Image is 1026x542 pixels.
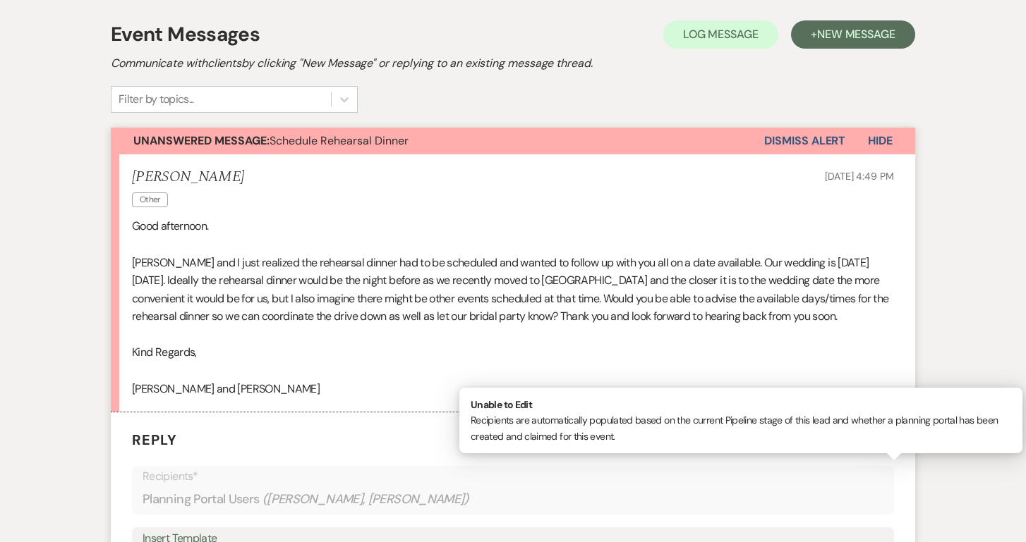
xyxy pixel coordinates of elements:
h1: Event Messages [111,20,260,49]
button: Unanswered Message:Schedule Rehearsal Dinner [111,128,764,154]
p: Recipients* [143,467,883,486]
span: Other [132,192,168,207]
button: Log Message [663,20,778,49]
span: Reply [132,431,177,449]
span: Hide [868,133,893,148]
span: Log Message [683,27,759,42]
p: Good afternoon. [132,217,894,235]
div: Filter by topics... [119,91,194,108]
p: Kind Regards, [132,343,894,362]
p: [PERSON_NAME] and I just realized the rehearsal dinner had to be scheduled and wanted to follow u... [132,254,894,326]
button: Hide [845,128,915,154]
button: +New Message [791,20,915,49]
h2: Communicate with clients by clicking "New Message" or replying to an existing message thread. [111,55,915,72]
strong: Unanswered Message: [133,133,270,148]
span: ( [PERSON_NAME], [PERSON_NAME] ) [262,490,470,509]
button: Dismiss Alert [764,128,845,154]
span: [DATE] 4:49 PM [825,170,894,183]
div: Planning Portal Users [143,486,883,513]
p: Recipients are automatically populated based on the current Pipeline stage of this lead and wheth... [471,397,1011,444]
span: Schedule Rehearsal Dinner [133,133,409,148]
strong: Unable to Edit [471,398,532,411]
p: [PERSON_NAME] and [PERSON_NAME] [132,380,894,398]
span: New Message [817,27,895,42]
h5: [PERSON_NAME] [132,168,244,186]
